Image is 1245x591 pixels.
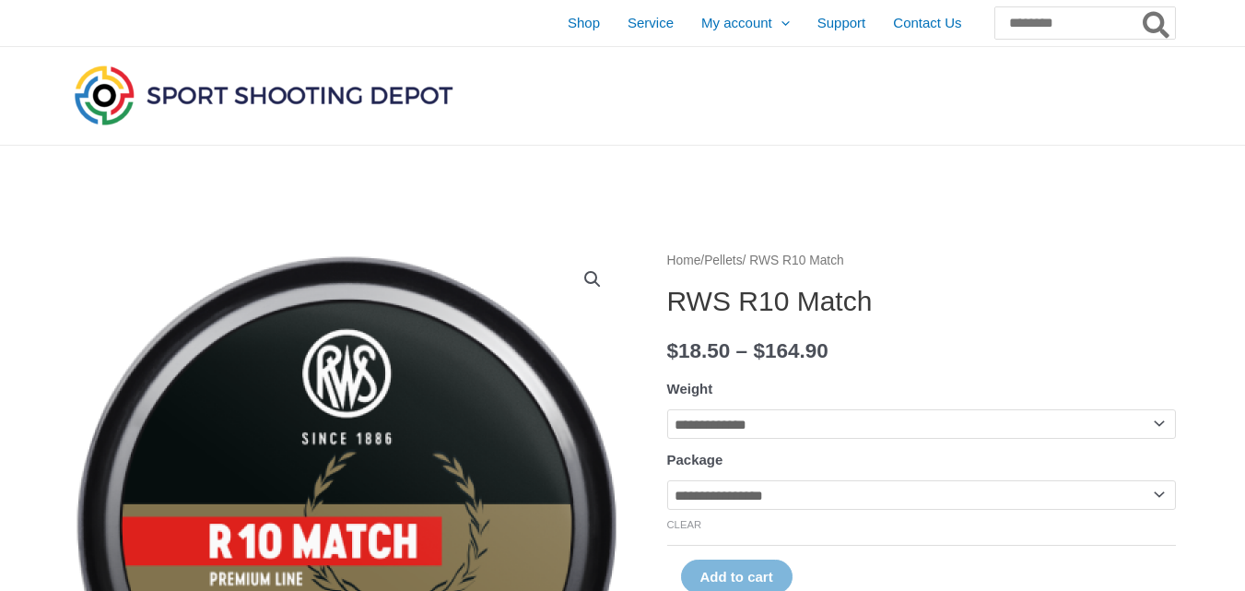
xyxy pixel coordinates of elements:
[667,519,702,530] a: Clear options
[753,339,765,362] span: $
[1139,7,1175,39] button: Search
[70,61,457,129] img: Sport Shooting Depot
[667,339,731,362] bdi: 18.50
[667,254,701,267] a: Home
[704,254,742,267] a: Pellets
[667,452,723,467] label: Package
[736,339,748,362] span: –
[667,339,679,362] span: $
[753,339,828,362] bdi: 164.90
[667,249,1176,273] nav: Breadcrumb
[667,285,1176,318] h1: RWS R10 Match
[667,381,713,396] label: Weight
[576,263,609,296] a: View full-screen image gallery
